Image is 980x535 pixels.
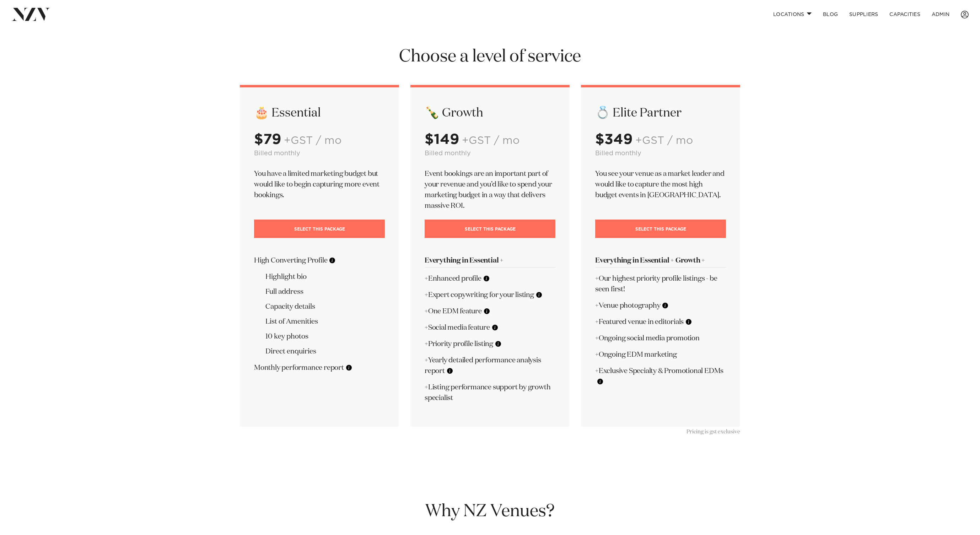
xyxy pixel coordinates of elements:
[265,286,385,297] li: Full address
[254,362,385,373] p: Monthly performance report
[425,322,555,333] p: +Social media feature
[768,7,817,22] a: Locations
[425,168,555,211] p: Event bookings are an important part of your revenue and you’d like to spend your marketing budge...
[595,220,726,238] a: Select This Package
[254,168,385,200] p: You have a limited marketing budget but would like to begin capturing more event bookings.
[425,105,555,121] h2: 🍾 Growth
[425,150,471,157] small: Billed monthly
[254,105,385,121] h2: 🎂 Essential
[926,7,955,22] a: ADMIN
[265,331,385,342] li: 10 key photos
[265,271,385,282] li: Highlight bio
[686,429,740,434] small: Pricing is gst exclusive
[595,105,726,121] h2: 💍 Elite Partner
[595,150,641,157] small: Billed monthly
[425,257,504,264] strong: Everything in Essential +
[265,346,385,357] li: Direct enquiries
[595,257,705,264] strong: Everything in Essential + Growth +
[425,220,555,238] a: Select This Package
[425,290,555,300] p: +Expert copywriting for your listing
[884,7,926,22] a: Capacities
[844,7,884,22] a: SUPPLIERS
[425,273,555,284] p: +Enhanced profile
[595,168,726,200] p: You see your venue as a market leader and would like to capture the most high budget events in [G...
[425,382,555,403] p: +Listing performance support by growth specialist
[240,46,740,68] h1: Choose a level of service
[265,316,385,327] li: List of Amenities
[635,135,693,146] span: +GST / mo
[254,150,300,157] small: Billed monthly
[254,220,385,238] a: Select This Package
[254,255,385,266] p: High Converting Profile
[595,366,726,387] p: +Exclusive Specialty & Promotional EDMs
[595,349,726,360] p: +Ongoing EDM marketing
[595,300,726,311] p: +Venue photography
[462,135,519,146] span: +GST / mo
[817,7,844,22] a: BLOG
[425,355,555,376] p: +Yearly detailed performance analysis report
[425,306,555,317] p: +One EDM feature
[284,135,341,146] span: +GST / mo
[11,8,50,21] img: nzv-logo.png
[425,133,459,147] strong: $149
[595,317,726,327] p: +Featured venue in editorials
[425,339,555,349] p: +Priority profile listing
[254,133,281,147] strong: $79
[595,333,726,344] p: +Ongoing social media promotion
[595,133,632,147] strong: $349
[265,301,385,312] li: Capacity details
[595,273,726,294] p: +Our highest priority profile listings - be seen first!
[240,501,740,523] h2: Why NZ Venues?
